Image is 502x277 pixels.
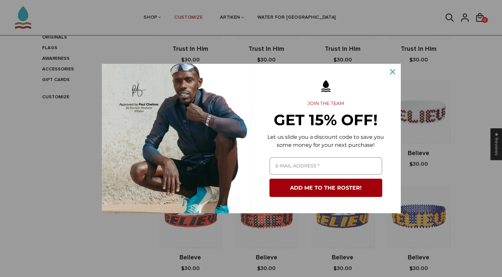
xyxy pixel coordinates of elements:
h2: JOIN THE TEAM [262,101,390,107]
svg: close icon [390,69,395,74]
button: Close [385,64,400,80]
input: Email field [269,157,382,175]
button: ADD ME TO THE ROSTER! [269,179,382,197]
p: Let us slide you a discount code to save you some money for your next purchase! [262,133,390,149]
strong: GET 15% OFF! [274,111,378,129]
